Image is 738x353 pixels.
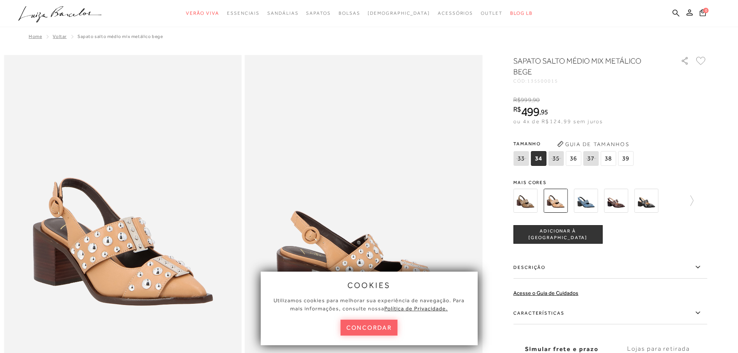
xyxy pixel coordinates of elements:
[513,225,602,244] button: ADICIONAR À [GEOGRAPHIC_DATA]
[513,189,537,213] img: SAPATO SALTO MÉDIO MIX METÁLICO ANIMAL PRINT NATURAL
[186,10,219,16] span: Verão Viva
[513,106,521,113] i: R$
[513,302,707,324] label: Características
[227,6,260,21] a: noSubCategoriesText
[267,6,298,21] a: noSubCategoriesText
[533,96,540,103] span: 90
[513,79,668,83] div: CÓD:
[274,297,464,312] span: Utilizamos cookies para melhorar sua experiência de navegação. Para mais informações, consulte nossa
[548,151,564,166] span: 35
[541,108,548,116] span: 95
[618,151,633,166] span: 39
[600,151,616,166] span: 38
[306,10,330,16] span: Sapatos
[438,6,473,21] a: noSubCategoriesText
[521,96,531,103] span: 999
[513,180,707,185] span: Mais cores
[513,55,659,77] h1: SAPATO SALTO MÉDIO MIX METÁLICO BEGE
[514,228,602,241] span: ADICIONAR À [GEOGRAPHIC_DATA]
[481,10,502,16] span: Outlet
[341,320,398,336] button: concordar
[604,189,628,213] img: SAPATO SALTO MÉDIO MIX METÁLICO MARROM COFFEE
[532,96,540,103] i: ,
[227,10,260,16] span: Essenciais
[513,256,707,279] label: Descrição
[186,6,219,21] a: noSubCategoriesText
[544,189,568,213] img: SAPATO SALTO MÉDIO MIX METÁLICO BEGE
[513,96,521,103] i: R$
[703,8,709,13] span: 0
[566,151,581,166] span: 36
[697,9,708,19] button: 0
[527,78,558,84] span: 135500015
[634,189,658,213] img: Sapato salto médio mix metálico preto
[583,151,599,166] span: 37
[267,10,298,16] span: Sandálias
[368,6,430,21] a: noSubCategoriesText
[368,10,430,16] span: [DEMOGRAPHIC_DATA]
[574,189,598,213] img: SAPATO SALTO MÉDIO MIX METÁLICO JEANS INDIGO
[306,6,330,21] a: noSubCategoriesText
[513,138,635,150] span: Tamanho
[339,6,360,21] a: noSubCategoriesText
[29,34,42,39] a: Home
[347,281,391,289] span: cookies
[513,118,603,124] span: ou 4x de R$124,99 sem juros
[521,105,539,119] span: 499
[510,6,533,21] a: BLOG LB
[554,138,632,150] button: Guia de Tamanhos
[339,10,360,16] span: Bolsas
[438,10,473,16] span: Acessórios
[77,34,163,39] span: SAPATO SALTO MÉDIO MIX METÁLICO BEGE
[513,290,578,296] a: Acesse o Guia de Cuidados
[531,151,546,166] span: 34
[539,108,548,115] i: ,
[513,151,529,166] span: 33
[481,6,502,21] a: noSubCategoriesText
[53,34,67,39] a: Voltar
[510,10,533,16] span: BLOG LB
[384,305,448,312] a: Política de Privacidade.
